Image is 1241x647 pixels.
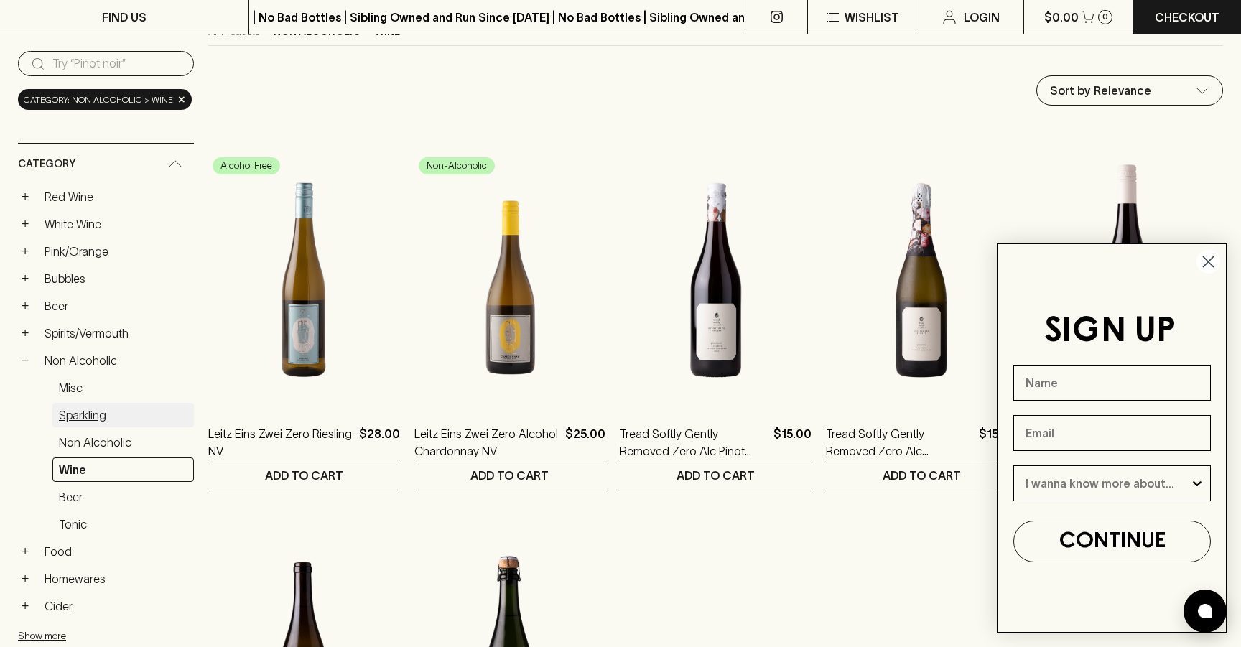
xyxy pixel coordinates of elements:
[1044,9,1079,26] p: $0.00
[52,430,194,455] a: Non Alcoholic
[18,299,32,313] button: +
[18,326,32,340] button: +
[52,376,194,400] a: Misc
[826,152,1018,404] img: Tread Softly Gently Removed Zero Alc Prosecco NV
[38,321,194,345] a: Spirits/Vermouth
[414,425,560,460] a: Leitz Eins Zwei Zero Alcohol Chardonnay NV
[470,467,549,484] p: ADD TO CART
[414,460,606,490] button: ADD TO CART
[177,92,186,107] span: ×
[18,244,32,259] button: +
[18,353,32,368] button: −
[620,460,812,490] button: ADD TO CART
[18,572,32,586] button: +
[620,425,768,460] a: Tread Softly Gently Removed Zero Alc Pinot Noir 2022
[18,190,32,204] button: +
[38,185,194,209] a: Red Wine
[38,239,194,264] a: Pink/Orange
[102,9,147,26] p: FIND US
[38,294,194,318] a: Beer
[52,457,194,482] a: Wine
[964,9,1000,26] p: Login
[1102,13,1108,21] p: 0
[359,425,400,460] p: $28.00
[52,403,194,427] a: Sparkling
[1013,521,1211,562] button: CONTINUE
[1013,365,1211,401] input: Name
[18,144,194,185] div: Category
[265,467,343,484] p: ADD TO CART
[38,594,194,618] a: Cider
[1196,249,1221,274] button: Close dialog
[1026,466,1190,501] input: I wanna know more about...
[38,212,194,236] a: White Wine
[38,539,194,564] a: Food
[620,152,812,404] img: Tread Softly Gently Removed Zero Alc Pinot Noir 2022
[52,485,194,509] a: Beer
[1037,76,1222,105] div: Sort by Relevance
[52,512,194,536] a: Tonic
[38,567,194,591] a: Homewares
[38,266,194,291] a: Bubbles
[677,467,755,484] p: ADD TO CART
[18,599,32,613] button: +
[845,9,899,26] p: Wishlist
[414,152,606,404] img: Leitz Eins Zwei Zero Alcohol Chardonnay NV
[982,229,1241,647] div: FLYOUT Form
[1190,466,1204,501] button: Show Options
[208,460,400,490] button: ADD TO CART
[52,52,182,75] input: Try “Pinot noir”
[565,425,605,460] p: $25.00
[38,348,194,373] a: Non Alcoholic
[24,93,173,107] span: Category: non alcoholic > wine
[979,425,1017,460] p: $15.00
[208,152,400,404] img: Leitz Eins Zwei Zero Riesling NV
[18,544,32,559] button: +
[1050,82,1151,99] p: Sort by Relevance
[826,425,974,460] a: Tread Softly Gently Removed Zero Alc Prosecco NV
[1198,604,1212,618] img: bubble-icon
[826,460,1018,490] button: ADD TO CART
[1013,415,1211,451] input: Email
[208,425,353,460] a: Leitz Eins Zwei Zero Riesling NV
[773,425,812,460] p: $15.00
[1044,315,1176,348] span: SIGN UP
[18,217,32,231] button: +
[1155,9,1219,26] p: Checkout
[1031,152,1223,404] img: Natureo 0.5 Grenache Syrah NV
[18,271,32,286] button: +
[883,467,961,484] p: ADD TO CART
[18,155,75,173] span: Category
